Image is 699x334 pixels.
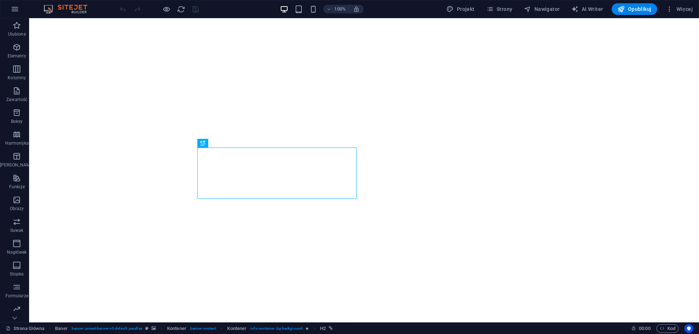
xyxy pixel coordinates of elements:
p: Obrazy [10,206,24,212]
button: AI Writer [568,3,606,15]
button: Nawigator [521,3,562,15]
i: Ten element jest konfigurowalnym ustawieniem wstępnym [145,326,149,330]
button: reload [177,5,185,13]
button: Więcej [663,3,696,15]
h6: Czas sesji [631,324,651,333]
p: Formularze [5,293,28,299]
i: Po zmianie rozmiaru automatycznie dostosowuje poziom powiększenia do wybranego urządzenia. [353,6,360,12]
button: 100% [323,5,349,13]
a: Kliknij, aby anulować zaznaczenie. Kliknij dwukrotnie, aby otworzyć Strony [6,324,44,333]
p: Kolumny [8,75,26,81]
span: Kliknij, aby zaznaczyć. Kliknij dwukrotnie, aby edytować [227,324,246,333]
i: Przeładuj stronę [177,5,185,13]
span: Nawigator [524,5,560,13]
span: 00 00 [639,324,650,333]
button: Strony [483,3,516,15]
p: Suwak [10,228,24,233]
button: Opublikuj [612,3,657,15]
button: Usercentrics [684,324,693,333]
button: Kliknij tutaj, aby wyjść z trybu podglądu i kontynuować edycję [162,5,171,13]
p: Nagłówek [7,249,27,255]
p: Elementy [8,53,26,59]
p: Funkcje [9,184,25,190]
button: Kod [656,324,679,333]
p: Zawartość [6,97,27,102]
p: Ulubione [8,31,26,37]
span: Więcej [666,5,693,13]
span: Opublikuj [617,5,651,13]
span: . banner-content [189,324,216,333]
span: . banner .preset-banner-v3-default .parallax [71,324,142,333]
span: : [644,326,645,331]
i: Ten element jest powiązany [329,326,333,330]
span: Kod [660,324,675,333]
span: Kliknij, aby zaznaczyć. Kliknij dwukrotnie, aby edytować [167,324,186,333]
span: Projekt [446,5,474,13]
img: Editor Logo [42,5,96,13]
p: Harmonijka [5,140,29,146]
h6: 100% [334,5,346,13]
i: Ten element zawiera tło [151,326,156,330]
span: Kliknij, aby zaznaczyć. Kliknij dwukrotnie, aby edytować [55,324,67,333]
span: Kliknij, aby zaznaczyć. Kliknij dwukrotnie, aby edytować [320,324,326,333]
i: Element zawiera animację [305,326,309,330]
p: Boksy [11,118,23,124]
button: Projekt [443,3,477,15]
nav: breadcrumb [55,324,333,333]
span: . info-container .bg-background [249,324,303,333]
p: Stopka [10,271,24,277]
span: Strony [486,5,513,13]
span: AI Writer [571,5,603,13]
div: Projekt (Ctrl+Alt+Y) [443,3,477,15]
